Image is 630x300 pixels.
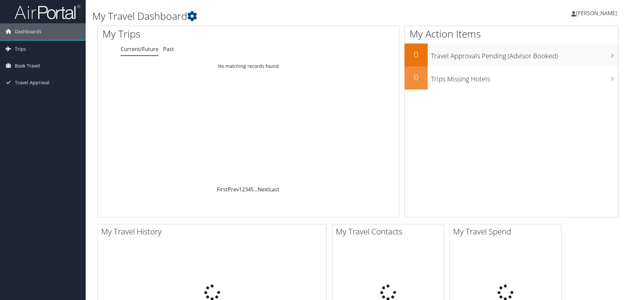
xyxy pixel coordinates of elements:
a: 5 [251,186,254,193]
a: 1 [239,186,242,193]
a: First [217,186,228,193]
h3: Travel Approvals Pending (Advisor Booked) [431,48,618,61]
a: 3 [245,186,248,193]
a: 4 [248,186,251,193]
a: Last [269,186,279,193]
td: No matching records found [98,60,399,72]
h1: My Trips [102,27,269,41]
h2: My Travel Contacts [336,226,444,237]
h1: My Travel Dashboard [92,9,446,23]
span: [PERSON_NAME] [576,10,617,17]
a: 0Trips Missing Hotels [405,67,618,90]
img: airportal-logo.png [14,4,80,20]
h3: Trips Missing Hotels [431,71,618,84]
h2: My Travel Spend [453,226,561,237]
span: Trips [15,41,26,57]
span: Dashboards [15,23,42,40]
a: Past [163,45,174,53]
h1: My Action Items [405,27,618,41]
h2: My Travel History [101,226,326,237]
h2: 0 [405,72,428,83]
a: Prev [228,186,239,193]
span: Book Travel [15,58,40,74]
a: 2 [242,186,245,193]
a: Current/Future [121,45,158,53]
span: … [254,186,258,193]
a: [PERSON_NAME] [571,3,623,23]
h2: 0 [405,49,428,60]
span: Travel Approval [15,74,49,91]
a: Next [258,186,269,193]
a: 0Travel Approvals Pending (Advisor Booked) [405,43,618,67]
